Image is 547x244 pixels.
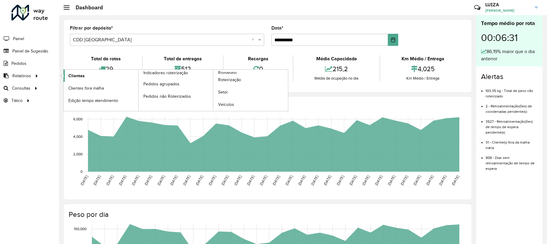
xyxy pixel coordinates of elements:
[73,152,83,156] text: 2,000
[486,84,538,99] li: 103,35 kg - Total de peso não roteirizado
[218,89,228,95] span: Setor
[218,77,241,83] span: Roteirização
[295,75,378,81] div: Média de ocupação no dia
[11,97,23,104] span: Tático
[118,175,127,186] text: [DATE]
[259,175,268,186] text: [DATE]
[486,114,538,135] li: 3527 - Retroalimentação(ões) de tempo de espera pendente(s)
[218,101,234,108] span: Veículos
[297,175,306,186] text: [DATE]
[73,135,83,138] text: 4,000
[400,175,408,186] text: [DATE]
[169,175,178,186] text: [DATE]
[382,62,464,75] div: 4,025
[143,81,180,87] span: Pedidos agrupados
[285,175,293,186] text: [DATE]
[80,175,89,186] text: [DATE]
[271,24,283,32] label: Data
[486,135,538,151] li: 31 - Cliente(s) fora da malha viária
[144,55,222,62] div: Total de entregas
[80,170,83,173] text: 0
[64,70,213,111] a: Indicadores roteirização
[387,175,396,186] text: [DATE]
[92,175,101,186] text: [DATE]
[131,175,140,186] text: [DATE]
[74,227,86,231] text: 150,000
[208,175,217,186] text: [DATE]
[71,55,141,62] div: Total de rotas
[68,97,118,104] span: Edição tempo atendimento
[295,55,378,62] div: Média Capacidade
[13,36,24,42] span: Painel
[438,175,447,186] text: [DATE]
[70,24,113,32] label: Filtrar por depósito
[323,175,332,186] text: [DATE]
[218,70,237,76] span: Romaneio
[12,48,48,54] span: Painel de Sugestão
[225,55,291,62] div: Recargas
[70,4,103,11] h2: Dashboard
[71,62,141,75] div: 29
[64,82,138,94] a: Clientes fora malha
[382,75,464,81] div: Km Médio / Entrega
[73,117,83,121] text: 6,000
[481,27,538,48] div: 00:06:31
[143,70,188,76] span: Indicadores roteirização
[485,8,530,13] span: [PERSON_NAME]
[144,175,152,186] text: [DATE]
[143,93,191,100] span: Pedidos não Roteirizados
[233,175,242,186] text: [DATE]
[382,55,464,62] div: Km Médio / Entrega
[213,74,288,86] a: Roteirização
[213,99,288,111] a: Veículos
[252,36,257,43] span: Clear all
[486,99,538,114] li: 2 - Retroalimentação(ões) de coordenadas pendente(s)
[481,48,538,62] div: 86,19% maior que o dia anterior
[12,85,30,91] span: Consultas
[12,73,31,79] span: Relatórios
[64,70,138,82] a: Clientes
[139,78,213,90] a: Pedidos agrupados
[310,175,319,186] text: [DATE]
[139,90,213,102] a: Pedidos não Roteirizados
[295,62,378,75] div: 215,2
[336,175,345,186] text: [DATE]
[69,210,465,219] h4: Peso por dia
[105,175,114,186] text: [DATE]
[182,175,191,186] text: [DATE]
[246,175,255,186] text: [DATE]
[413,175,421,186] text: [DATE]
[64,94,138,106] a: Edição tempo atendimento
[374,175,383,186] text: [DATE]
[144,62,222,75] div: 512
[139,70,288,111] a: Romaneio
[68,85,104,91] span: Clientes fora malha
[220,175,229,186] text: [DATE]
[213,86,288,98] a: Setor
[11,60,27,67] span: Pedidos
[349,175,357,186] text: [DATE]
[481,19,538,27] div: Tempo médio por rota
[388,34,398,46] button: Choose Date
[157,175,165,186] text: [DATE]
[481,72,538,81] h4: Alertas
[195,175,204,186] text: [DATE]
[272,175,280,186] text: [DATE]
[361,175,370,186] text: [DATE]
[425,175,434,186] text: [DATE]
[485,2,530,8] h3: LUIZA
[68,73,85,79] span: Clientes
[486,151,538,171] li: 908 - Dias sem retroalimentação de tempo de espera
[451,175,460,186] text: [DATE]
[471,1,484,14] a: Contato Rápido
[225,62,291,75] div: 0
